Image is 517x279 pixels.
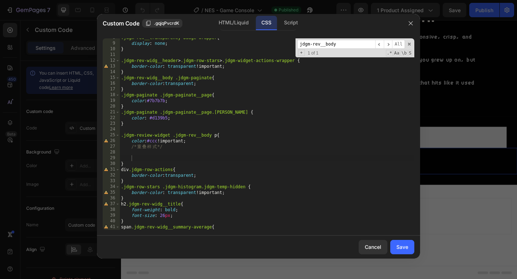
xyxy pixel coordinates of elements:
img: Judgeme.png [20,123,29,132]
div: 41 [103,224,120,230]
div: 35 [103,190,120,195]
div: HTML/Liquid [213,16,254,30]
div: 32 [103,172,120,178]
div: 28 [103,150,120,155]
div: 13 [103,63,120,69]
div: 38 [103,207,120,213]
span: Search In Selection [408,50,412,56]
div: 39 [103,213,120,218]
div: 15 [103,75,120,81]
span: Custom Code [103,19,139,28]
div: 25 [103,132,120,138]
p: GameLab feels like the consoles you grew up on, but better. [224,38,387,59]
div: 10 [103,46,120,52]
span: Add section [199,190,233,197]
span: Toggle Replace mode [298,49,305,56]
div: 34 [103,184,120,190]
div: 14 [103,69,120,75]
span: 1 of 1 [305,50,321,56]
div: 24 [103,127,120,132]
span: CaseSensitive Search [393,50,400,56]
div: 40 [103,218,120,224]
span: .gqjqPvcrdK [154,20,179,27]
span: from URL or image [194,215,232,221]
div: 17 [103,86,120,92]
span: Alt-Enter [392,40,405,49]
div: 11 [103,52,120,58]
div: Cancel [365,243,381,251]
div: 18 [103,92,120,98]
button: Save [390,240,414,254]
div: 37 [103,201,120,207]
div: 22 [103,115,120,121]
span: ​ [384,40,392,49]
input: Search for [297,40,375,49]
div: Script [278,16,303,30]
div: 12 [103,58,120,63]
div: [DOMAIN_NAME] - Review Widget [34,123,113,131]
span: then drag & drop elements [242,215,295,221]
button: Judge.me - Review Widget [14,119,118,136]
div: 9 [103,41,120,46]
div: 20 [103,104,120,109]
span: RegExp Search [386,50,392,56]
div: 36 [103,195,120,201]
div: 30 [103,161,120,167]
div: CSS [256,16,277,30]
div: Choose templates [138,206,182,213]
span: Whole Word Search [401,50,407,56]
div: 16 [103,81,120,86]
p: Every frame, every press, responsive, crisp, and smooth. [224,13,387,34]
span: inspired by CRO experts [135,215,184,221]
div: Save [396,243,408,251]
button: .gqjqPvcrdK [142,19,182,28]
div: Custom Code [9,129,39,136]
div: 21 [103,109,120,115]
div: 29 [103,155,120,161]
div: 26 [103,138,120,144]
span: ​ [375,40,384,49]
p: No lag. No clunk. Just gameplay that hits like it used to. [224,63,387,84]
div: Add blank section [247,206,291,213]
div: 27 [103,144,120,150]
div: 31 [103,167,120,172]
button: Cancel [359,240,387,254]
div: 23 [103,121,120,127]
div: 33 [103,178,120,184]
div: Generate layout [195,206,232,213]
div: 19 [103,98,120,104]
